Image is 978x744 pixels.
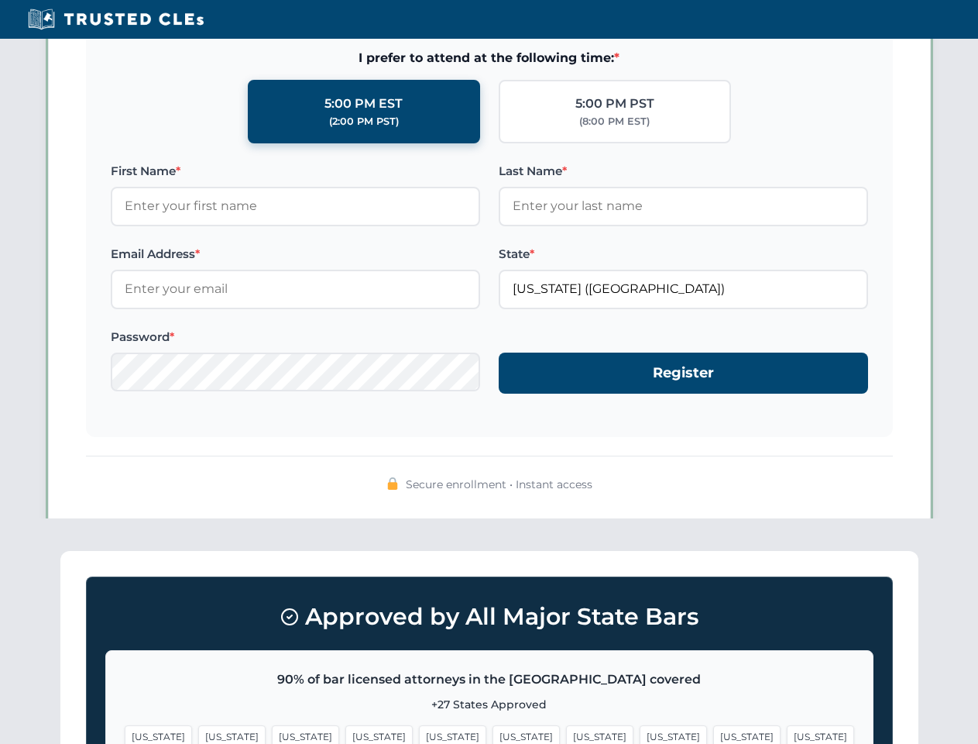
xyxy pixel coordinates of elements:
[324,94,403,114] div: 5:00 PM EST
[499,187,868,226] input: Enter your last name
[23,8,208,31] img: Trusted CLEs
[111,48,868,68] span: I prefer to attend at the following time:
[125,670,854,690] p: 90% of bar licensed attorneys in the [GEOGRAPHIC_DATA] covered
[499,353,868,394] button: Register
[111,162,480,181] label: First Name
[111,245,480,263] label: Email Address
[575,94,654,114] div: 5:00 PM PST
[111,270,480,308] input: Enter your email
[499,162,868,181] label: Last Name
[105,596,873,638] h3: Approved by All Major State Bars
[386,477,399,490] img: 🔒
[125,696,854,713] p: +27 States Approved
[111,187,480,226] input: Enter your first name
[499,270,868,308] input: Florida (FL)
[499,245,868,263] label: State
[579,114,650,129] div: (8:00 PM EST)
[111,328,480,346] label: Password
[406,476,592,493] span: Secure enrollment • Instant access
[329,114,399,129] div: (2:00 PM PST)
